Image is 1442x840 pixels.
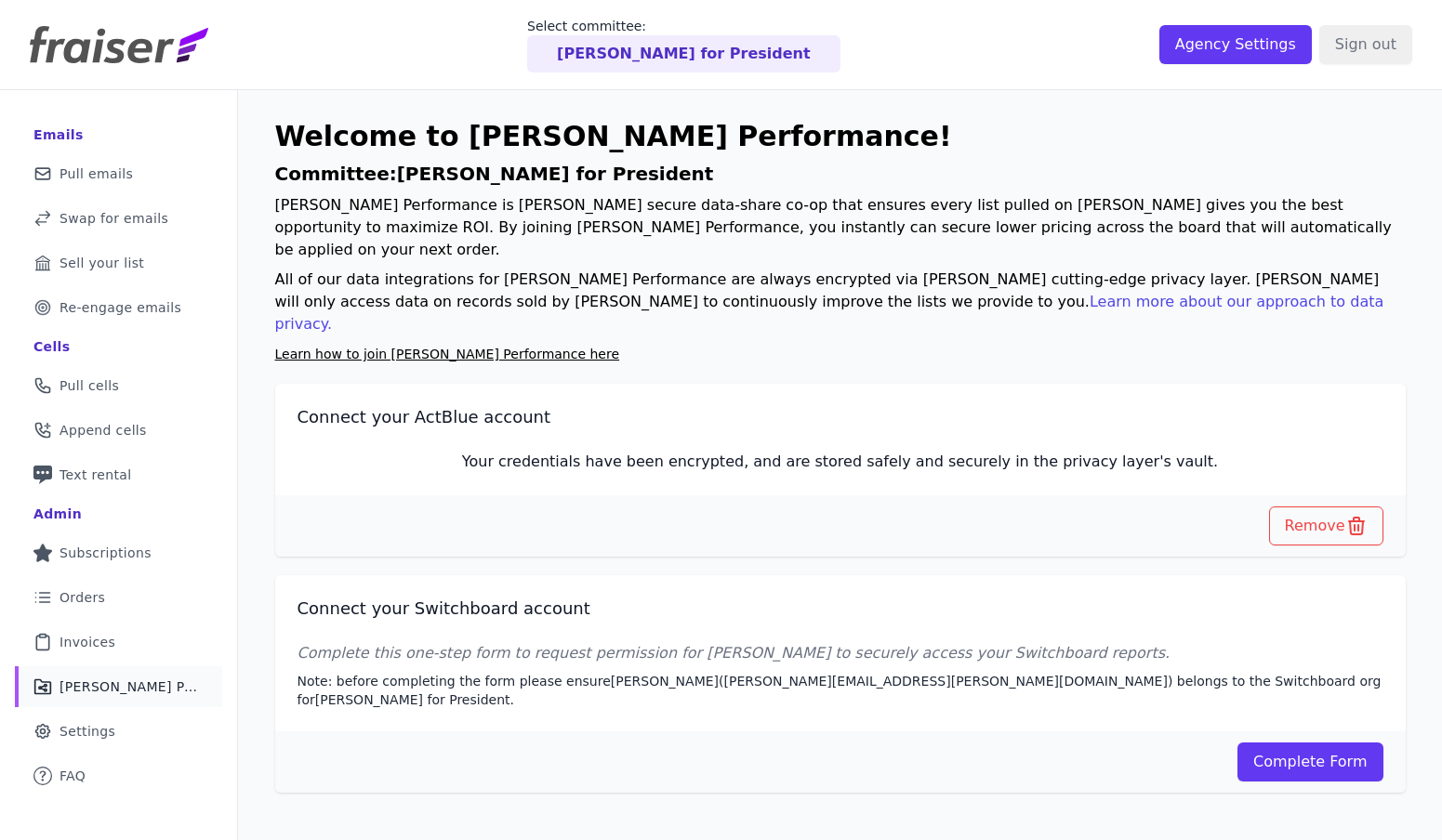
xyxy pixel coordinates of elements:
p: All of our data integrations for [PERSON_NAME] Performance are always encrypted via [PERSON_NAME]... [275,269,1406,335]
a: Invoices [15,622,222,663]
a: Complete Form [1237,742,1383,781]
h2: Connect your Switchboard account [298,597,1383,620]
a: Select committee: [PERSON_NAME] for President [527,17,840,72]
a: Sell your list [15,243,222,283]
a: [PERSON_NAME] Performance [15,666,222,707]
p: [PERSON_NAME] for President [557,43,811,65]
a: Learn how to join [PERSON_NAME] Performance here [275,347,620,361]
h1: Welcome to [PERSON_NAME] Performance! [275,120,1406,153]
span: Invoices [60,633,115,651]
a: Swap for emails [15,198,222,239]
a: Orders [15,577,222,618]
a: Pull emails [15,153,222,194]
div: Admin [33,505,82,523]
a: FAQ [15,755,222,796]
h1: Committee: [PERSON_NAME] for President [275,161,1406,187]
span: FAQ [60,767,86,785]
span: Text rental [60,466,132,484]
a: Text rental [15,454,222,495]
div: Cells [33,337,70,356]
a: Append cells [15,410,222,451]
input: Sign out [1319,25,1412,64]
span: Pull cells [60,376,119,395]
h2: Connect your ActBlue account [298,406,1383,428]
div: Emails [33,125,84,144]
a: Subscriptions [15,532,222,573]
span: Settings [60,722,115,741]
span: [PERSON_NAME] Performance [60,677,200,696]
span: Sell your list [60,254,144,272]
span: Orders [60,588,105,607]
p: Complete this one-step form to request permission for [PERSON_NAME] to securely access your Switc... [298,642,1383,664]
button: Remove [1269,506,1383,545]
img: Fraiser Logo [30,26,208,63]
a: Pull cells [15,365,222,406]
span: Pull emails [60,164,133,183]
span: Append cells [60,421,147,440]
a: Re-engage emails [15,287,222,328]
p: [PERSON_NAME] Performance is [PERSON_NAME] secure data-share co-op that ensures every list pulled... [275,194,1406,261]
p: Your credentials have been encrypted, and are stored safely and securely in the privacy layer's v... [298,451,1383,473]
span: Re-engage emails [60,298,181,317]
input: Agency Settings [1159,25,1312,64]
span: Swap for emails [60,209,168,228]
a: Settings [15,711,222,752]
p: Note: before completing the form please ensure [PERSON_NAME] ( [PERSON_NAME][EMAIL_ADDRESS][PERSO... [298,672,1383,709]
span: Subscriptions [60,544,152,562]
p: Select committee: [527,17,840,35]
